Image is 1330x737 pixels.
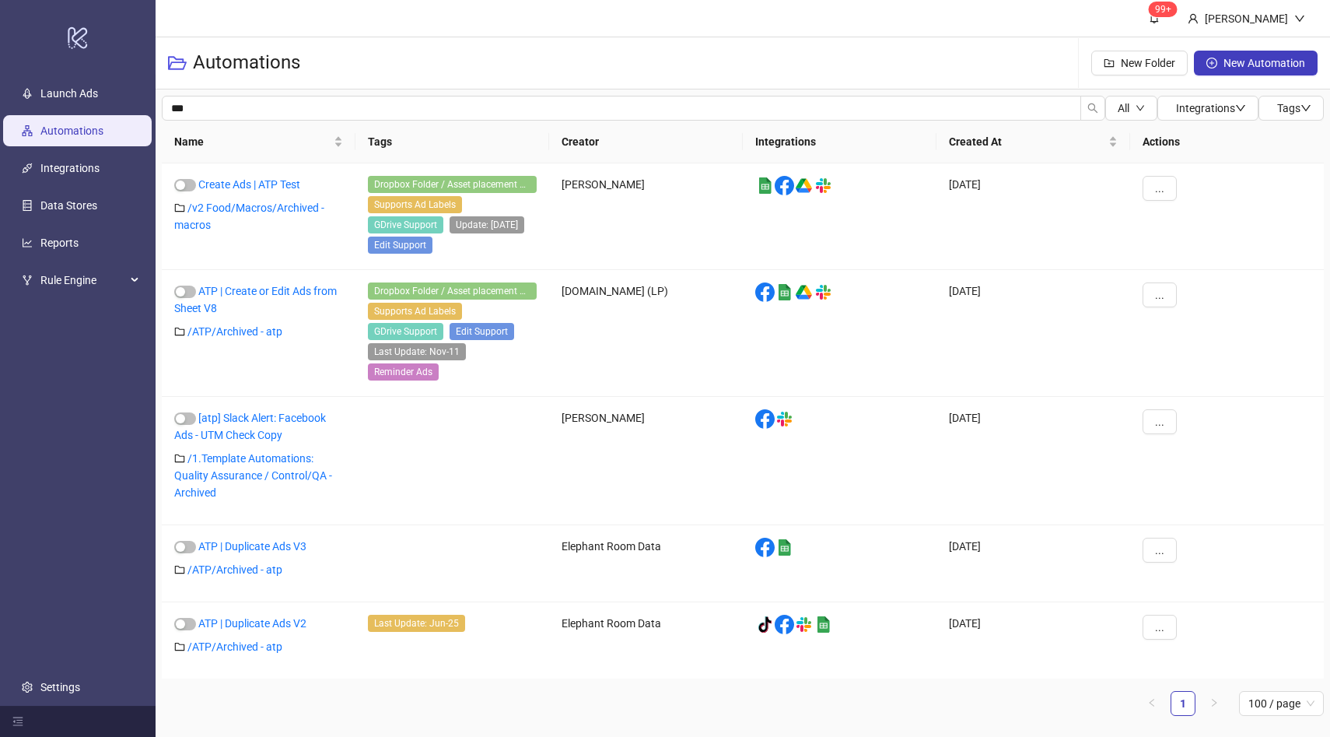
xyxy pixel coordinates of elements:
th: Name [162,121,355,163]
span: 100 / page [1248,692,1314,715]
sup: 1611 [1149,2,1178,17]
div: [DATE] [936,270,1130,397]
button: ... [1143,409,1177,434]
button: Alldown [1105,96,1157,121]
div: Elephant Room Data [549,602,743,679]
span: New Automation [1223,57,1305,69]
span: folder [174,326,185,337]
span: ... [1155,416,1164,428]
span: left [1147,698,1157,707]
button: right [1202,691,1227,716]
a: ATP | Duplicate Ads V2 [198,617,306,630]
a: Integrations [40,162,100,174]
span: New Folder [1121,57,1175,69]
a: ATP | Create or Edit Ads from Sheet V8 [174,285,337,314]
span: down [1294,13,1305,24]
span: ... [1155,621,1164,633]
span: Integrations [1176,102,1246,114]
span: plus-circle [1206,58,1217,68]
a: /ATP/Archived - atp [187,640,282,653]
a: 1 [1171,692,1195,715]
span: ... [1155,544,1164,556]
span: Name [174,133,331,150]
a: /ATP/Archived - atp [187,563,282,576]
a: Settings [40,681,80,693]
a: Reports [40,237,79,249]
span: ... [1155,182,1164,195]
th: Tags [355,121,549,163]
span: Dropbox Folder / Asset placement detection [368,283,537,300]
div: [DOMAIN_NAME] (LP) [549,270,743,397]
a: Data Stores [40,199,97,212]
span: Dropbox Folder / Asset placement detection [368,176,537,193]
span: Last Update: Nov-11 [368,343,466,360]
li: Previous Page [1139,691,1164,716]
span: Supports Ad Labels [368,303,462,320]
span: GDrive Support [368,216,443,233]
div: [DATE] [936,163,1130,270]
a: [atp] Slack Alert: Facebook Ads - UTM Check Copy [174,412,326,441]
span: Edit Support [450,323,514,340]
span: Rule Engine [40,265,126,296]
button: New Folder [1091,51,1188,75]
span: GDrive Support [368,323,443,340]
span: folder [174,564,185,575]
span: bell [1149,12,1160,23]
a: Automations [40,125,103,137]
span: search [1087,103,1098,114]
li: 1 [1171,691,1195,716]
span: folder-open [168,54,187,72]
a: /v2 Food/Macros/Archived - macros [174,202,324,231]
span: down [1136,104,1145,113]
button: New Automation [1194,51,1318,75]
span: ... [1155,289,1164,301]
span: folder [174,202,185,213]
div: [DATE] [936,397,1130,525]
div: Page Size [1239,691,1324,716]
a: /1.Template Automations: Quality Assurance / Control/QA - Archived [174,452,332,499]
span: user [1188,13,1199,24]
span: folder [174,453,185,464]
a: /ATP/Archived - atp [187,325,282,338]
th: Actions [1130,121,1324,163]
div: [PERSON_NAME] [549,397,743,525]
span: Reminder Ads [368,363,439,381]
span: Created At [949,133,1105,150]
span: Update: 06-06-2024 [450,216,524,233]
button: ... [1143,615,1177,640]
span: Last Update: Jun-25 [368,615,465,632]
th: Creator [549,121,743,163]
span: down [1300,103,1311,114]
button: left [1139,691,1164,716]
button: Tagsdown [1258,96,1324,121]
span: All [1118,102,1129,114]
a: ATP | Duplicate Ads V3 [198,540,306,553]
a: Launch Ads [40,87,98,100]
span: menu-fold [12,716,23,727]
span: fork [22,275,33,286]
th: Integrations [743,121,936,163]
span: Tags [1277,102,1311,114]
span: down [1235,103,1246,114]
button: ... [1143,538,1177,563]
th: Created At [936,121,1130,163]
span: folder-add [1104,58,1115,68]
div: [DATE] [936,602,1130,679]
button: ... [1143,283,1177,307]
div: Elephant Room Data [549,525,743,602]
h3: Automations [193,51,300,75]
div: [PERSON_NAME] [1199,10,1294,27]
span: right [1209,698,1219,707]
li: Next Page [1202,691,1227,716]
span: folder [174,641,185,652]
button: Integrationsdown [1157,96,1258,121]
div: [DATE] [936,525,1130,602]
div: [PERSON_NAME] [549,163,743,270]
button: ... [1143,176,1177,201]
span: Supports Ad Labels [368,196,462,213]
a: Create Ads | ATP Test [198,178,300,191]
span: Edit Support [368,237,432,254]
